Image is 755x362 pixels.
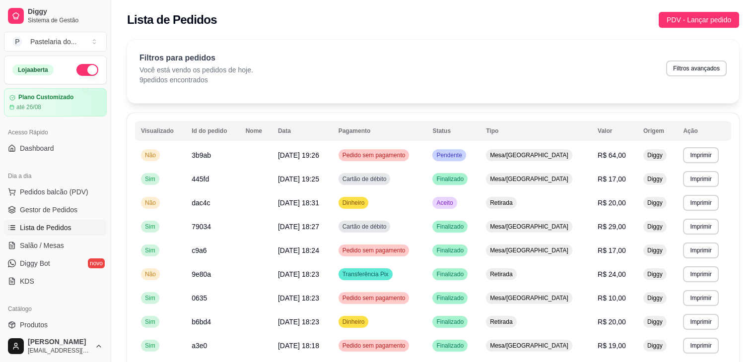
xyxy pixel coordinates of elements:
[434,199,455,207] span: Aceito
[434,270,466,278] span: Finalizado
[598,151,626,159] span: R$ 64,00
[278,175,319,183] span: [DATE] 19:25
[598,318,626,326] span: R$ 20,00
[28,347,91,355] span: [EMAIL_ADDRESS][DOMAIN_NAME]
[186,121,239,141] th: Id do pedido
[645,199,665,207] span: Diggy
[598,246,626,254] span: R$ 17,00
[12,37,22,47] span: P
[683,147,718,163] button: Imprimir
[4,202,107,218] a: Gestor de Pedidos
[192,199,210,207] span: dac4c
[143,175,157,183] span: Sim
[20,205,77,215] span: Gestor de Pedidos
[4,168,107,184] div: Dia a dia
[488,151,570,159] span: Mesa/[GEOGRAPHIC_DATA]
[4,273,107,289] a: KDS
[341,294,408,302] span: Pedido sem pagamento
[143,294,157,302] span: Sim
[12,64,54,75] div: Loja aberta
[488,175,570,183] span: Mesa/[GEOGRAPHIC_DATA]
[434,294,466,302] span: Finalizado
[592,121,637,141] th: Valor
[480,121,592,141] th: Tipo
[667,14,731,25] span: PDV - Lançar pedido
[488,294,570,302] span: Mesa/[GEOGRAPHIC_DATA]
[598,223,626,231] span: R$ 29,00
[20,241,64,250] span: Salão / Mesas
[139,65,253,75] p: Você está vendo os pedidos de hoje.
[4,4,107,28] a: DiggySistema de Gestão
[4,238,107,253] a: Salão / Mesas
[20,320,48,330] span: Produtos
[488,246,570,254] span: Mesa/[GEOGRAPHIC_DATA]
[272,121,333,141] th: Data
[341,342,408,350] span: Pedido sem pagamento
[426,121,480,141] th: Status
[20,258,50,268] span: Diggy Bot
[192,294,207,302] span: 0635
[434,151,464,159] span: Pendente
[143,199,158,207] span: Não
[434,223,466,231] span: Finalizado
[192,175,209,183] span: 445fd
[4,317,107,333] a: Produtos
[192,318,211,326] span: b6bd4
[4,255,107,271] a: Diggy Botnovo
[645,223,665,231] span: Diggy
[4,334,107,358] button: [PERSON_NAME][EMAIL_ADDRESS][DOMAIN_NAME]
[192,342,207,350] span: a3e0
[645,151,665,159] span: Diggy
[28,16,103,24] span: Sistema de Gestão
[192,246,206,254] span: c9a6
[488,270,514,278] span: Retirada
[598,294,626,302] span: R$ 10,00
[341,199,367,207] span: Dinheiro
[28,338,91,347] span: [PERSON_NAME]
[4,301,107,317] div: Catálogo
[76,64,98,76] button: Alterar Status
[683,314,718,330] button: Imprimir
[683,171,718,187] button: Imprimir
[4,140,107,156] a: Dashboard
[341,175,389,183] span: Cartão de débito
[143,151,158,159] span: Não
[637,121,677,141] th: Origem
[143,270,158,278] span: Não
[488,199,514,207] span: Retirada
[598,199,626,207] span: R$ 20,00
[278,318,319,326] span: [DATE] 18:23
[434,342,466,350] span: Finalizado
[20,223,71,233] span: Lista de Pedidos
[139,52,253,64] p: Filtros para pedidos
[192,223,211,231] span: 79034
[30,37,76,47] div: Pastelaria do ...
[666,60,727,76] button: Filtros avançados
[488,318,514,326] span: Retirada
[135,121,186,141] th: Visualizado
[659,12,739,28] button: PDV - Lançar pedido
[677,121,731,141] th: Ação
[683,290,718,306] button: Imprimir
[341,223,389,231] span: Cartão de débito
[143,223,157,231] span: Sim
[683,219,718,235] button: Imprimir
[683,242,718,258] button: Imprimir
[645,318,665,326] span: Diggy
[18,94,73,101] article: Plano Customizado
[278,246,319,254] span: [DATE] 18:24
[598,342,626,350] span: R$ 19,00
[4,88,107,117] a: Plano Customizadoaté 26/08
[28,7,103,16] span: Diggy
[278,342,319,350] span: [DATE] 18:18
[598,270,626,278] span: R$ 24,00
[488,223,570,231] span: Mesa/[GEOGRAPHIC_DATA]
[488,342,570,350] span: Mesa/[GEOGRAPHIC_DATA]
[598,175,626,183] span: R$ 17,00
[278,199,319,207] span: [DATE] 18:31
[278,223,319,231] span: [DATE] 18:27
[645,175,665,183] span: Diggy
[20,276,34,286] span: KDS
[434,175,466,183] span: Finalizado
[341,151,408,159] span: Pedido sem pagamento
